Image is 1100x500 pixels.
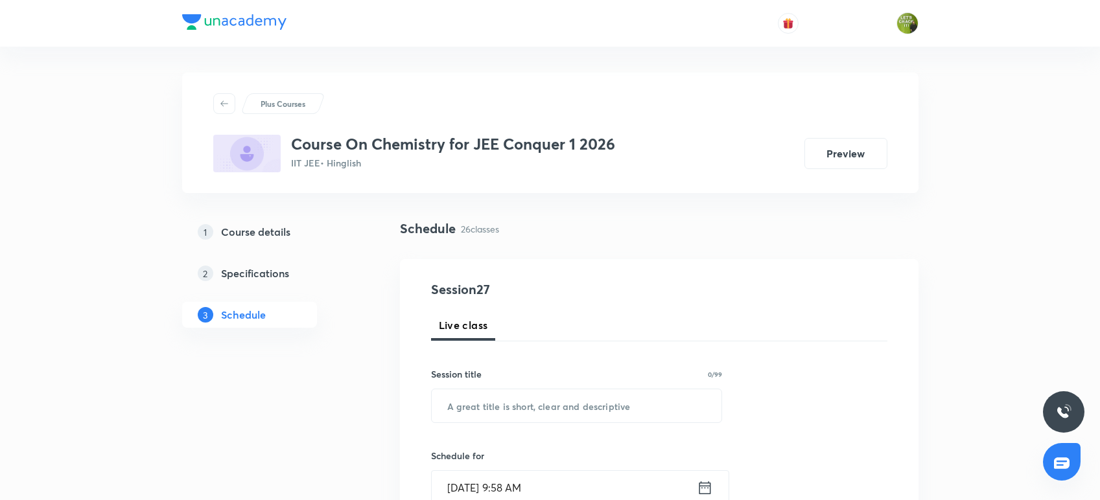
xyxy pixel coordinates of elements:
[291,156,615,170] p: IIT JEE • Hinglish
[291,135,615,153] h3: Course On Chemistry for JEE Conquer 1 2026
[182,14,287,33] a: Company Logo
[261,98,305,109] p: Plus Courses
[400,219,456,238] h4: Schedule
[461,222,499,236] p: 26 classes
[182,219,358,245] a: 1Course details
[221,266,289,281] h5: Specifications
[432,389,722,422] input: A great title is short, clear and descriptive
[1056,404,1071,420] img: ttu
[896,12,919,34] img: Gaurav Uppal
[431,367,482,381] h6: Session title
[198,266,213,281] p: 2
[221,224,290,240] h5: Course details
[804,138,887,169] button: Preview
[221,307,266,323] h5: Schedule
[182,260,358,286] a: 2Specifications
[198,224,213,240] p: 1
[782,17,794,29] img: avatar
[778,13,799,34] button: avatar
[431,449,723,462] h6: Schedule for
[708,371,722,378] p: 0/99
[439,317,488,333] span: Live class
[182,14,287,30] img: Company Logo
[431,280,668,299] h4: Session 27
[213,135,281,172] img: 0984D800-A679-4309-9D52-F15439B126FF_plus.png
[198,307,213,323] p: 3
